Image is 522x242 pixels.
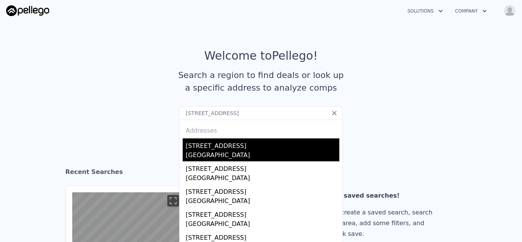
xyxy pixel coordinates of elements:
img: Pellego [6,5,49,16]
button: Toggle fullscreen view [167,195,179,206]
div: To create a saved search, search an area, add some filters, and click save. [332,207,443,239]
div: Search a region to find deals or look up a specific address to analyze comps [175,69,347,94]
div: [GEOGRAPHIC_DATA] [186,197,339,207]
div: Addresses [183,120,339,138]
div: [STREET_ADDRESS] [186,161,339,174]
div: [GEOGRAPHIC_DATA] [186,151,339,161]
button: Company [449,4,493,18]
button: Solutions [401,4,449,18]
div: [STREET_ADDRESS] [186,138,339,151]
div: Recent Searches [65,161,457,186]
img: avatar [504,5,516,17]
div: Welcome to Pellego ! [204,49,318,63]
div: [STREET_ADDRESS] [186,184,339,197]
div: No saved searches! [332,190,443,201]
div: [GEOGRAPHIC_DATA] [186,174,339,184]
div: [GEOGRAPHIC_DATA] [186,219,339,230]
div: [STREET_ADDRESS] [186,207,339,219]
input: Search an address or region... [179,106,343,120]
